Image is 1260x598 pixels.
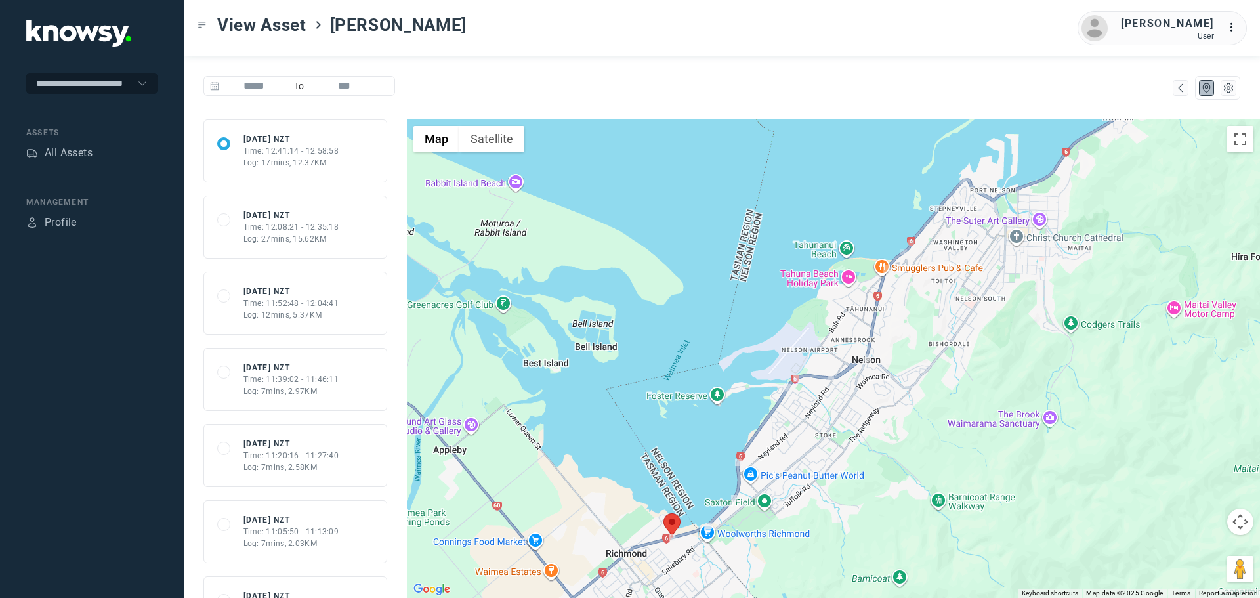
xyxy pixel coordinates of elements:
div: Time: 11:52:48 - 12:04:41 [243,297,339,309]
img: Application Logo [26,20,131,47]
div: : [1227,20,1243,35]
div: Time: 12:41:14 - 12:58:58 [243,145,339,157]
button: Show satellite imagery [459,126,524,152]
div: Time: 11:20:16 - 11:27:40 [243,450,339,461]
tspan: ... [1228,22,1241,32]
span: To [289,76,310,96]
div: Management [26,196,157,208]
div: [DATE] NZT [243,209,339,221]
span: [PERSON_NAME] [330,13,467,37]
button: Drag Pegman onto the map to open Street View [1227,556,1253,582]
img: Google [410,581,453,598]
span: View Asset [217,13,306,37]
div: Assets [26,127,157,139]
button: Show street map [413,126,459,152]
div: Time: 11:05:50 - 11:13:09 [243,526,339,538]
span: Map data ©2025 Google [1086,589,1163,597]
div: Log: 7mins, 2.03KM [243,538,339,549]
div: Log: 7mins, 2.58KM [243,461,339,473]
div: List [1223,82,1234,94]
a: Terms [1171,589,1191,597]
div: Log: 27mins, 15.62KM [243,233,339,245]
button: Toggle fullscreen view [1227,126,1253,152]
a: ProfileProfile [26,215,77,230]
div: Time: 12:08:21 - 12:35:18 [243,221,339,233]
div: Toggle Menu [198,20,207,30]
div: [PERSON_NAME] [1121,16,1214,32]
img: avatar.png [1081,15,1108,41]
div: Assets [26,147,38,159]
div: Time: 11:39:02 - 11:46:11 [243,374,339,385]
div: Profile [26,217,38,228]
div: : [1227,20,1243,37]
div: [DATE] NZT [243,514,339,526]
a: Report a map error [1199,589,1256,597]
a: AssetsAll Assets [26,145,93,161]
a: Open this area in Google Maps (opens a new window) [410,581,453,598]
div: All Assets [45,145,93,161]
div: Log: 17mins, 12.37KM [243,157,339,169]
div: Map [1175,82,1186,94]
div: User [1121,32,1214,41]
div: > [313,20,324,30]
div: [DATE] NZT [243,438,339,450]
div: Profile [45,215,77,230]
div: Log: 7mins, 2.97KM [243,385,339,397]
div: Log: 12mins, 5.37KM [243,309,339,321]
div: [DATE] NZT [243,286,339,297]
div: [DATE] NZT [243,133,339,145]
div: [DATE] NZT [243,362,339,374]
button: Map camera controls [1227,509,1253,535]
button: Keyboard shortcuts [1022,589,1078,598]
div: Map [1201,82,1213,94]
